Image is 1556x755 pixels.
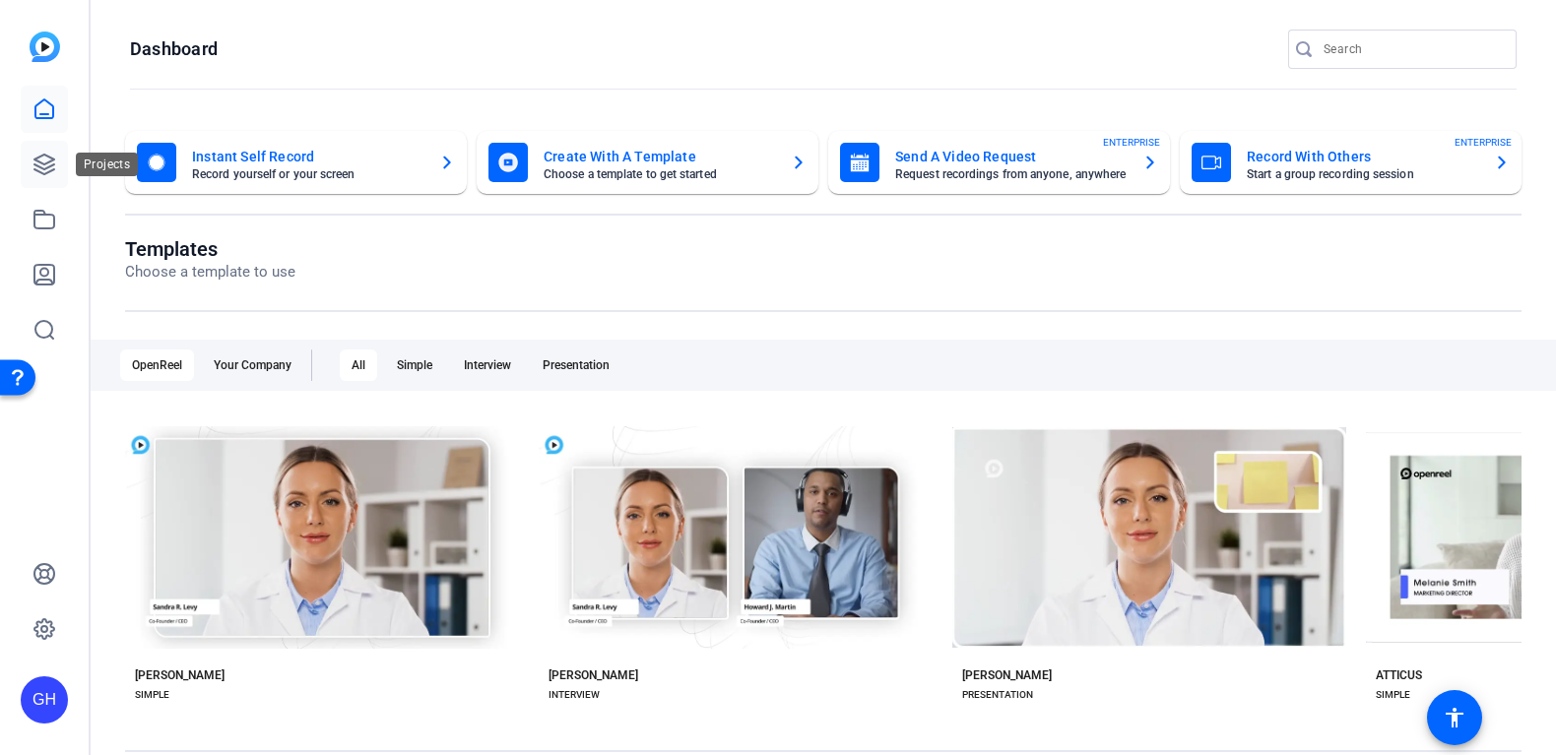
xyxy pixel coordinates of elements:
[125,131,467,194] button: Instant Self RecordRecord yourself or your screen
[125,237,295,261] h1: Templates
[962,667,1052,683] div: [PERSON_NAME]
[544,168,775,180] mat-card-subtitle: Choose a template to get started
[130,37,218,61] h1: Dashboard
[544,145,775,168] mat-card-title: Create With A Template
[895,168,1127,180] mat-card-subtitle: Request recordings from anyone, anywhere
[192,168,423,180] mat-card-subtitle: Record yourself or your screen
[21,676,68,724] div: GH
[30,31,60,62] img: blue-gradient.svg
[1455,135,1512,150] span: ENTERPRISE
[120,349,194,381] div: OpenReel
[549,687,600,703] div: INTERVIEW
[202,349,303,381] div: Your Company
[1376,667,1422,683] div: ATTICUS
[1103,135,1160,150] span: ENTERPRISE
[828,131,1170,194] button: Send A Video RequestRequest recordings from anyone, anywhereENTERPRISE
[76,153,138,176] div: Projects
[962,687,1033,703] div: PRESENTATION
[385,349,444,381] div: Simple
[452,349,523,381] div: Interview
[531,349,621,381] div: Presentation
[125,261,295,283] p: Choose a template to use
[1324,37,1501,61] input: Search
[1247,145,1478,168] mat-card-title: Record With Others
[895,145,1127,168] mat-card-title: Send A Video Request
[135,687,169,703] div: SIMPLE
[135,667,225,683] div: [PERSON_NAME]
[1180,131,1522,194] button: Record With OthersStart a group recording sessionENTERPRISE
[549,667,638,683] div: [PERSON_NAME]
[340,349,377,381] div: All
[1443,706,1466,729] mat-icon: accessibility
[477,131,818,194] button: Create With A TemplateChoose a template to get started
[1247,168,1478,180] mat-card-subtitle: Start a group recording session
[1376,687,1410,703] div: SIMPLE
[192,145,423,168] mat-card-title: Instant Self Record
